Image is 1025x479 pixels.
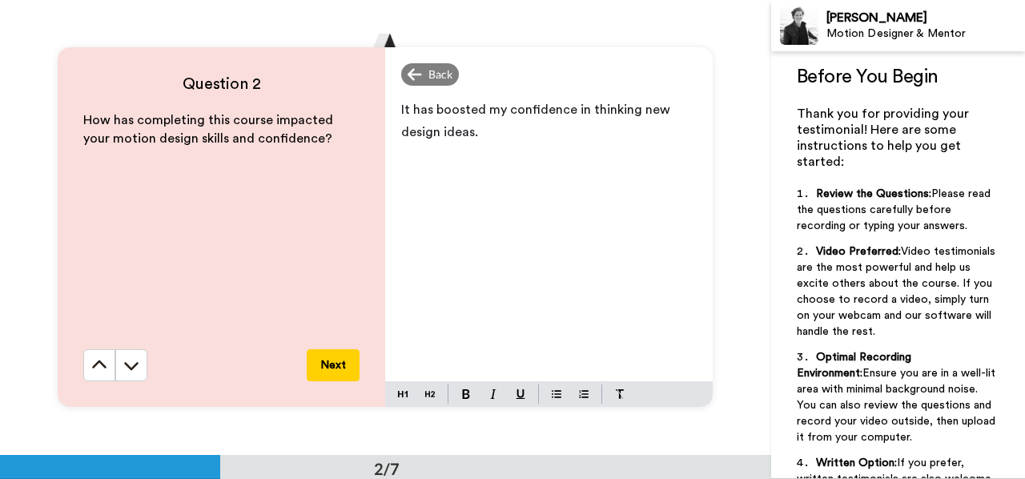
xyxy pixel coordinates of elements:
span: Written Option: [816,457,897,469]
span: It has boosted my confidence in thinking new design ideas. [401,103,673,139]
span: Please read the questions carefully before recording or typing your answers. [797,188,994,231]
span: Ensure you are in a well-lit area with minimal background noise. You can also review the question... [797,368,999,443]
span: How has completing this course impacted your motion design skills and confidence? [83,114,336,145]
div: Back [401,63,459,86]
img: italic-mark.svg [490,389,496,399]
img: heading-two-block.svg [425,388,435,401]
button: Next [307,349,360,381]
div: [PERSON_NAME] [826,10,1024,26]
img: underline-mark.svg [516,389,525,399]
img: numbered-block.svg [579,388,589,401]
img: heading-one-block.svg [398,388,408,401]
img: clear-format.svg [615,389,625,399]
img: Profile Image [780,6,818,45]
span: Video Preferred: [816,246,901,257]
span: Back [428,66,452,83]
span: Before You Begin [797,67,939,87]
div: Motion Designer & Mentor [826,27,1024,41]
span: Thank you for providing your testimonial! Here are some instructions to help you get started: [797,107,972,168]
img: bulleted-block.svg [552,388,561,401]
img: bold-mark.svg [462,389,470,399]
span: Review the Questions: [816,188,931,199]
h4: Question 2 [83,73,360,95]
span: Optimal Recording Environment: [797,352,914,379]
